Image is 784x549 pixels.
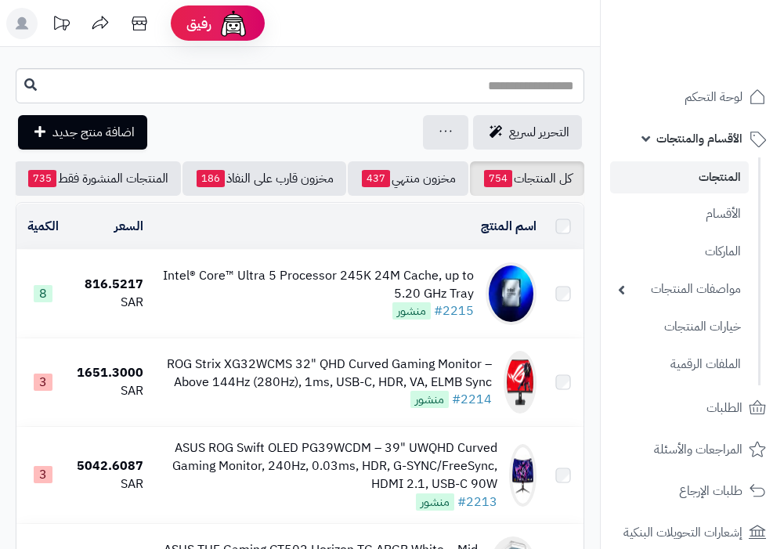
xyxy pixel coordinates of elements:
span: منشور [416,493,454,511]
span: 8 [34,285,52,302]
span: طلبات الإرجاع [679,480,742,502]
a: المنتجات المنشورة فقط735 [14,161,181,196]
a: #2213 [457,493,497,511]
a: المراجعات والأسئلة [610,431,775,468]
span: التحرير لسريع [509,123,569,142]
a: كل المنتجات754 [470,161,584,196]
span: 3 [34,466,52,483]
a: اضافة منتج جديد [18,115,147,150]
img: ai-face.png [218,8,249,39]
span: 186 [197,170,225,187]
div: ROG Strix XG32WCMS 32" QHD Curved Gaming Monitor – Above 144Hz (280Hz), 1ms, USB-C, HDR, VA, ELMB... [156,356,492,392]
a: الملفات الرقمية [610,348,749,381]
a: السعر [114,217,143,236]
a: التحرير لسريع [473,115,582,150]
a: خيارات المنتجات [610,310,749,344]
div: ASUS ROG Swift OLED PG39WCDM – 39" UWQHD Curved Gaming Monitor, 240Hz, 0.03ms, HDR, G-SYNC/FreeSy... [156,439,497,493]
a: تحديثات المنصة [42,8,81,43]
div: 816.5217 [76,276,143,294]
div: SAR [76,382,143,400]
a: طلبات الإرجاع [610,472,775,510]
span: 735 [28,170,56,187]
a: الأقسام [610,197,749,231]
img: Intel® Core™ Ultra 5 Processor 245K 24M Cache, up to 5.20 GHz Tray [486,262,537,325]
img: ASUS ROG Swift OLED PG39WCDM – 39" UWQHD Curved Gaming Monitor, 240Hz, 0.03ms, HDR, G-SYNC/FreeSy... [509,444,537,507]
a: الكمية [27,217,59,236]
a: مخزون منتهي437 [348,161,468,196]
a: #2215 [434,302,474,320]
span: منشور [410,391,449,408]
span: الطلبات [706,397,742,419]
span: الأقسام والمنتجات [656,128,742,150]
a: اسم المنتج [481,217,537,236]
div: 1651.3000 [76,364,143,382]
span: إشعارات التحويلات البنكية [623,522,742,544]
span: رفيق [186,14,211,33]
a: مواصفات المنتجات [610,273,749,306]
span: منشور [392,302,431,320]
span: المراجعات والأسئلة [654,439,742,461]
div: SAR [76,475,143,493]
img: ROG Strix XG32WCMS 32" QHD Curved Gaming Monitor – Above 144Hz (280Hz), 1ms, USB-C, HDR, VA, ELMB... [504,351,537,414]
div: 5042.6087 [76,457,143,475]
a: لوحة التحكم [610,78,775,116]
span: 437 [362,170,390,187]
span: لوحة التحكم [685,86,742,108]
span: 754 [484,170,512,187]
a: الماركات [610,235,749,269]
div: Intel® Core™ Ultra 5 Processor 245K 24M Cache, up to 5.20 GHz Tray [156,267,474,303]
div: SAR [76,294,143,312]
span: 3 [34,374,52,391]
a: #2214 [452,390,492,409]
a: المنتجات [610,161,749,193]
span: اضافة منتج جديد [52,123,135,142]
a: الطلبات [610,389,775,427]
a: مخزون قارب على النفاذ186 [182,161,346,196]
img: logo-2.png [677,42,769,75]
